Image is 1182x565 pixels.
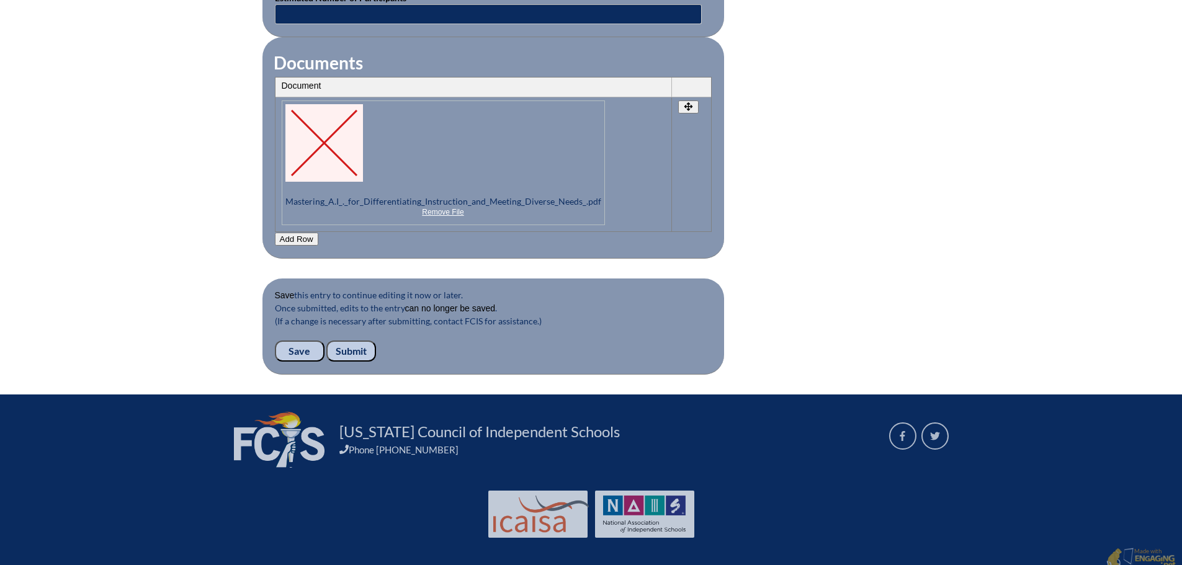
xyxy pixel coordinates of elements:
[275,340,325,362] input: Save
[285,104,363,182] img: Mastering_A.I_._for_Differentiating_Instruction_and_Meeting_Diverse_Needs_.pdf
[275,78,673,97] th: Document
[275,233,318,246] button: Add Row
[275,288,712,301] p: this entry to continue editing it now or later.
[405,303,496,313] b: can no longer be saved
[339,444,874,455] div: Phone [PHONE_NUMBER]
[603,496,686,533] img: NAIS Logo
[234,412,325,468] img: FCIS_logo_white
[275,301,712,340] p: Once submitted, edits to the entry . (If a change is necessary after submitting, contact FCIS for...
[272,52,364,73] legend: Documents
[285,208,601,216] a: Remove File
[275,290,295,300] b: Save
[282,100,605,225] p: Mastering_A.I_._for_Differentiating_Instruction_and_Meeting_Diverse_Needs_.pdf
[326,340,376,362] input: Submit
[493,496,589,533] img: Int'l Council Advancing Independent School Accreditation logo
[334,422,625,442] a: [US_STATE] Council of Independent Schools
